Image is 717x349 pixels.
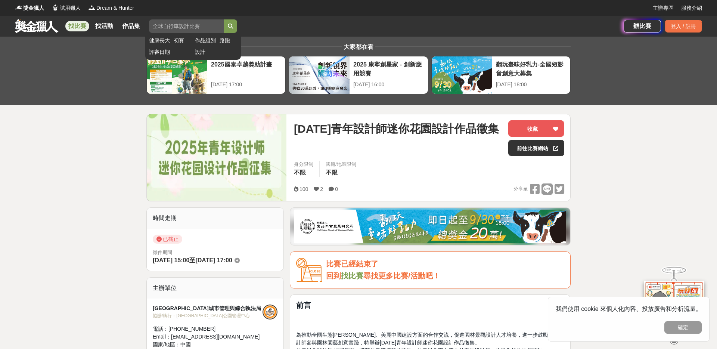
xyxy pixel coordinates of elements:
span: 徵件期間 [153,250,172,255]
div: [GEOGRAPHIC_DATA]城市管理與綜合執法局 [153,305,263,312]
a: 主辦專區 [653,4,674,12]
div: 協辦/執行： [GEOGRAPHIC_DATA]公園管理中心 [153,312,263,319]
img: Logo [52,4,59,11]
img: Cover Image [147,114,286,201]
span: 至 [189,257,195,263]
a: Logo獎金獵人 [15,4,44,12]
a: 服務介紹 [681,4,702,12]
span: [DATE] 17:00 [195,257,232,263]
div: [DATE] 18:00 [496,81,567,89]
a: 前往比賽網站 [508,140,564,156]
span: 分享至 [513,183,528,195]
a: 2025 康寧創星家 - 創新應用競賽[DATE] 16:00 [289,56,428,94]
div: 身分限制 [294,161,313,168]
span: Dream & Hunter [96,4,134,12]
span: 已截止 [153,235,182,244]
strong: 前言 [296,301,311,309]
span: 100 [299,186,308,192]
img: Icon [296,258,322,282]
a: 作品組別 [195,37,216,44]
div: 國籍/地區限制 [326,161,356,168]
span: 0 [335,186,338,192]
button: 確定 [664,321,702,334]
div: 2025 康寧創星家 - 創新應用競賽 [353,60,424,77]
div: 主辦單位 [147,278,283,299]
div: Email： [EMAIL_ADDRESS][DOMAIN_NAME] [153,333,263,341]
span: 我們使用 cookie 來個人化內容、投放廣告和分析流量。 [556,306,702,312]
div: 翻玩臺味好乳力-全國短影音創意大募集 [496,60,567,77]
span: 不限 [326,169,338,176]
a: 找比賽 [341,272,363,280]
button: 收藏 [508,120,564,137]
a: 翻玩臺味好乳力-全國短影音創意大募集[DATE] 18:00 [431,56,571,94]
div: 2025國泰卓越獎助計畫 [211,60,282,77]
div: 電話： [PHONE_NUMBER] [153,325,263,333]
span: 回到 [326,272,341,280]
span: 國家/地區： [153,342,180,348]
span: 2 [320,186,323,192]
img: Logo [88,4,96,11]
a: 作品集 [119,21,143,31]
a: 2025國泰卓越獎助計畫[DATE] 17:00 [146,56,286,94]
div: 時間走期 [147,208,283,229]
span: [DATE] 15:00 [153,257,189,263]
span: 中國 [180,342,191,348]
span: 獎金獵人 [23,4,44,12]
img: d2146d9a-e6f6-4337-9592-8cefde37ba6b.png [644,280,704,330]
a: 找活動 [92,21,116,31]
span: 尋找更多比賽/活動吧！ [363,272,440,280]
a: 評審日期 [149,48,191,56]
input: 全球自行車設計比賽 [149,19,224,33]
span: 不限 [294,169,306,176]
span: [DATE]青年設計師迷你花園設計作品徵集 [294,120,499,137]
div: 比賽已經結束了 [326,258,564,270]
a: 找比賽 [65,21,89,31]
img: Logo [15,4,22,11]
div: [DATE] 16:00 [353,81,424,89]
div: 登入 / 註冊 [665,20,702,33]
a: 設計 [195,48,237,56]
a: Logo試用獵人 [52,4,81,12]
span: 為推動全國生態[PERSON_NAME]、美麗中國建設方面的合作交流，促進園林景觀設計人才培養，進一步鼓勵青年設計師參與園林園藝創意實踐，特舉辦[DATE]青年設計師迷你花園設計作品徵集。 [296,332,564,346]
a: 初賽 [174,37,191,44]
span: 試用獵人 [60,4,81,12]
a: 健康長大 [149,37,170,44]
img: 1c81a89c-c1b3-4fd6-9c6e-7d29d79abef5.jpg [294,210,566,243]
a: LogoDream & Hunter [88,4,134,12]
a: 辦比賽 [624,20,661,33]
div: [DATE] 17:00 [211,81,282,89]
a: 路跑 [220,37,237,44]
span: 大家都在看 [342,44,375,50]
